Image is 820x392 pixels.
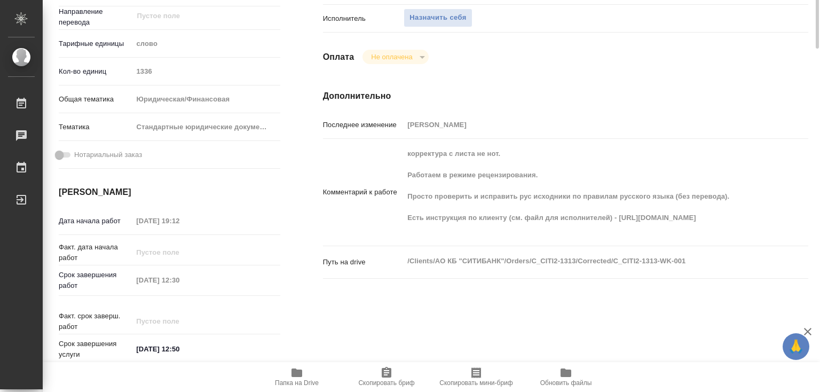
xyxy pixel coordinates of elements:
button: Папка на Drive [252,362,342,392]
button: Не оплачена [368,52,415,61]
input: Пустое поле [404,117,768,132]
h4: Оплата [323,51,354,64]
p: Направление перевода [59,6,132,28]
span: Скопировать бриф [358,379,414,387]
p: Исполнитель [323,13,404,24]
h4: [PERSON_NAME] [59,186,280,199]
button: Скопировать мини-бриф [431,362,521,392]
input: Пустое поле [132,245,226,260]
span: Обновить файлы [540,379,592,387]
input: Пустое поле [132,313,226,329]
p: Тематика [59,122,132,132]
div: Юридическая/Финансовая [132,90,280,108]
div: слово [132,35,280,53]
input: Пустое поле [132,272,226,288]
span: 🙏 [787,335,805,358]
button: Назначить себя [404,9,472,27]
p: Общая тематика [59,94,132,105]
input: Пустое поле [132,64,280,79]
span: Нотариальный заказ [74,150,142,160]
span: Скопировать мини-бриф [439,379,512,387]
p: Путь на drive [323,257,404,268]
div: Не оплачена [362,50,428,64]
p: Дата начала работ [59,216,132,226]
span: Назначить себя [409,12,466,24]
p: Кол-во единиц [59,66,132,77]
textarea: /Clients/АО КБ "СИТИБАНК"/Orders/C_CITI2-1313/Corrected/C_CITI2-1313-WK-001 [404,252,768,270]
textarea: корректура с листа не нот. Работаем в режиме рецензирования. Просто проверить и исправить рус исх... [404,145,768,238]
input: ✎ Введи что-нибудь [132,341,226,357]
div: Стандартные юридические документы, договоры, уставы [132,118,280,136]
button: Скопировать бриф [342,362,431,392]
span: Папка на Drive [275,379,319,387]
p: Последнее изменение [323,120,404,130]
button: 🙏 [783,333,809,360]
p: Срок завершения услуги [59,339,132,360]
p: Тарифные единицы [59,38,132,49]
p: Срок завершения работ [59,270,132,291]
input: Пустое поле [132,213,226,229]
p: Комментарий к работе [323,187,404,198]
p: Факт. дата начала работ [59,242,132,263]
h4: Дополнительно [323,90,808,103]
input: Пустое поле [136,10,255,22]
p: Факт. срок заверш. работ [59,311,132,332]
button: Обновить файлы [521,362,611,392]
